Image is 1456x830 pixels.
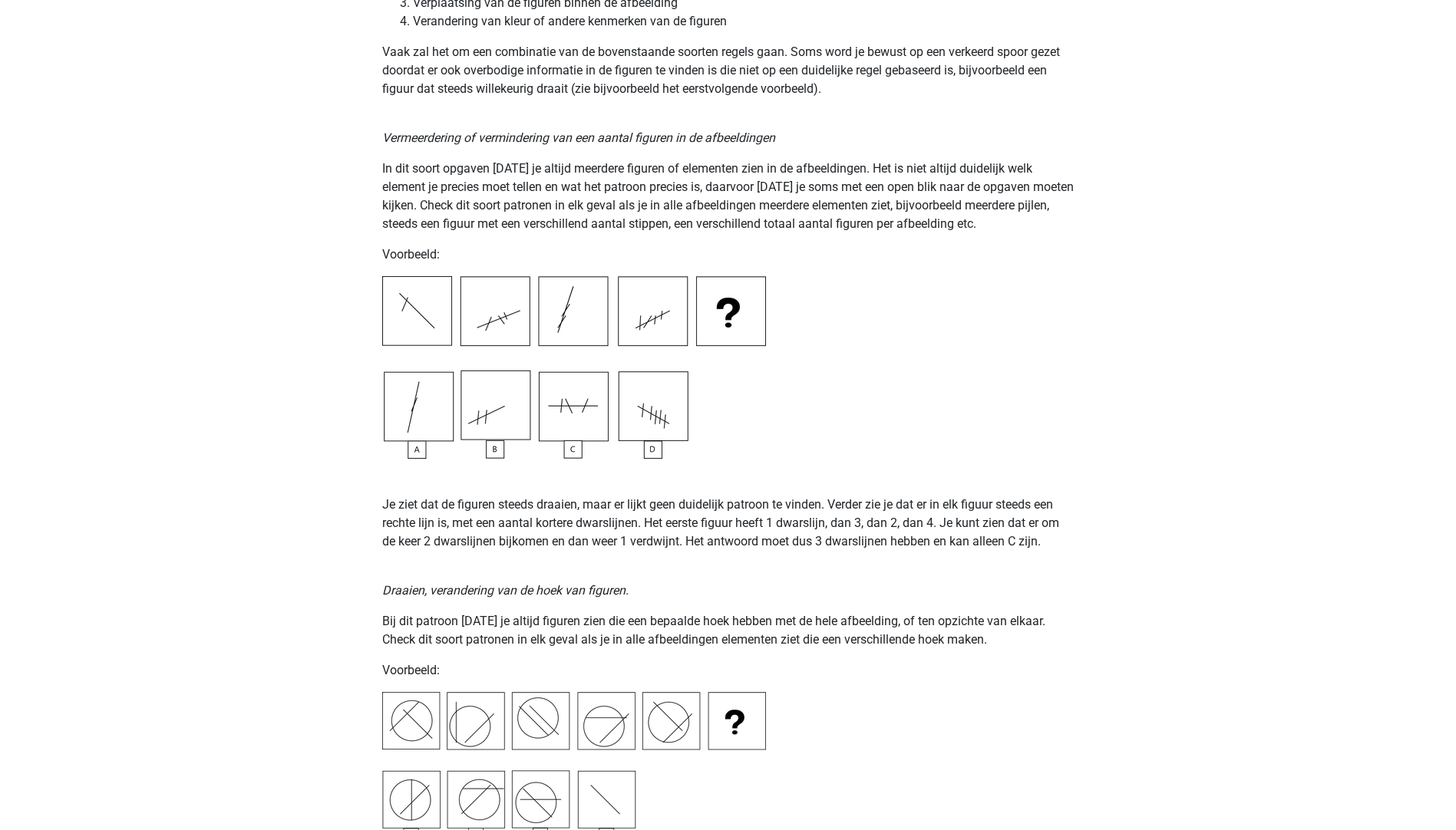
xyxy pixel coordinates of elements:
[413,12,1075,31] li: Verandering van kleur of andere kenmerken van de figuren
[382,661,1075,680] p: Voorbeeld:
[382,43,1075,98] p: Vaak zal het om een combinatie van de bovenstaande soorten regels gaan. Soms word je bewust op ee...
[382,276,766,459] img: Inductive ReasoningExample3.png
[382,583,629,598] i: Draaien, verandering van de hoek van figuren.
[382,130,775,145] i: Vermeerdering of vermindering van een aantal figuren in de afbeeldingen
[382,612,1075,649] p: Bij dit patroon [DATE] je altijd figuren zien die een bepaalde hoek hebben met de hele afbeelding...
[382,160,1075,233] p: In dit soort opgaven [DATE] je altijd meerdere figuren of elementen zien in de afbeeldingen. Het ...
[382,245,1075,264] p: Voorbeeld:
[382,459,1075,551] p: Je ziet dat de figuren steeds draaien, maar er lijkt geen duidelijk patroon te vinden. Verder zie...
